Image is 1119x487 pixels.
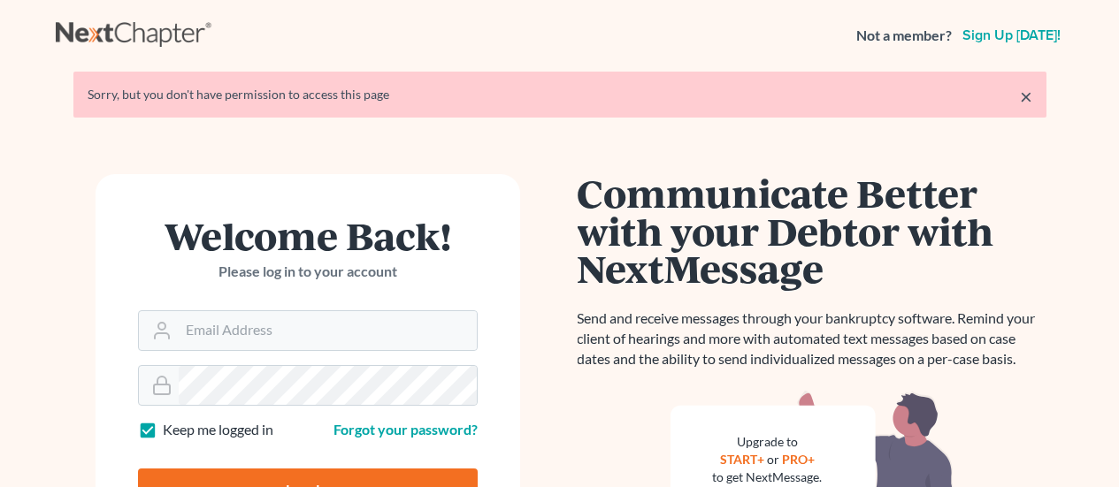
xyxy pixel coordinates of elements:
[959,28,1064,42] a: Sign up [DATE]!
[578,174,1046,287] h1: Communicate Better with your Debtor with NextMessage
[767,452,779,467] span: or
[856,26,952,46] strong: Not a member?
[578,308,1046,369] p: Send and receive messages through your bankruptcy software. Remind your client of hearings and mo...
[333,421,478,438] a: Forgot your password?
[720,452,764,467] a: START+
[138,217,478,255] h1: Welcome Back!
[782,452,815,467] a: PRO+
[713,433,823,451] div: Upgrade to
[163,420,273,440] label: Keep me logged in
[1020,86,1032,107] a: ×
[179,311,477,350] input: Email Address
[88,86,1032,103] div: Sorry, but you don't have permission to access this page
[713,468,823,486] div: to get NextMessage.
[138,262,478,282] p: Please log in to your account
